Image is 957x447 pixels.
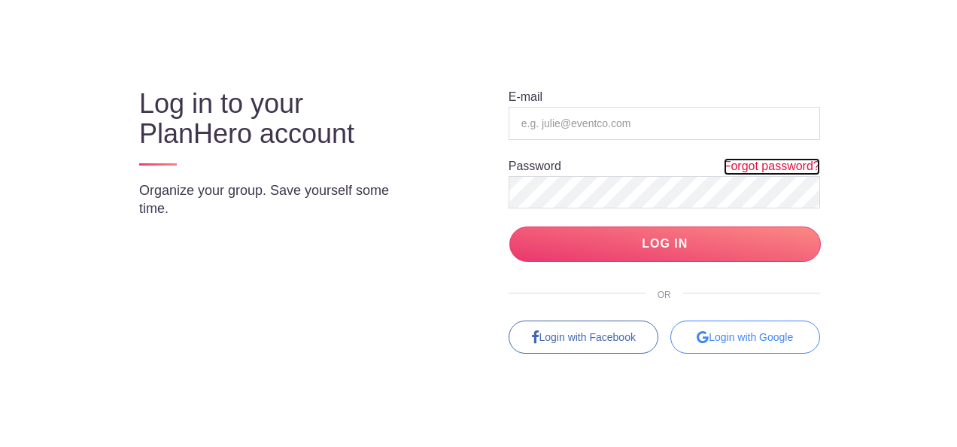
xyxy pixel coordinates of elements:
[139,181,422,217] p: Organize your group. Save yourself some time.
[509,321,658,354] a: Login with Facebook
[509,227,821,262] input: LOG IN
[724,158,820,175] a: Forgot password?
[509,160,561,172] label: Password
[646,290,683,300] span: OR
[670,321,820,354] div: Login with Google
[509,107,820,140] input: e.g. julie@eventco.com
[509,91,542,103] label: E-mail
[139,89,422,149] h3: Log in to your PlanHero account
